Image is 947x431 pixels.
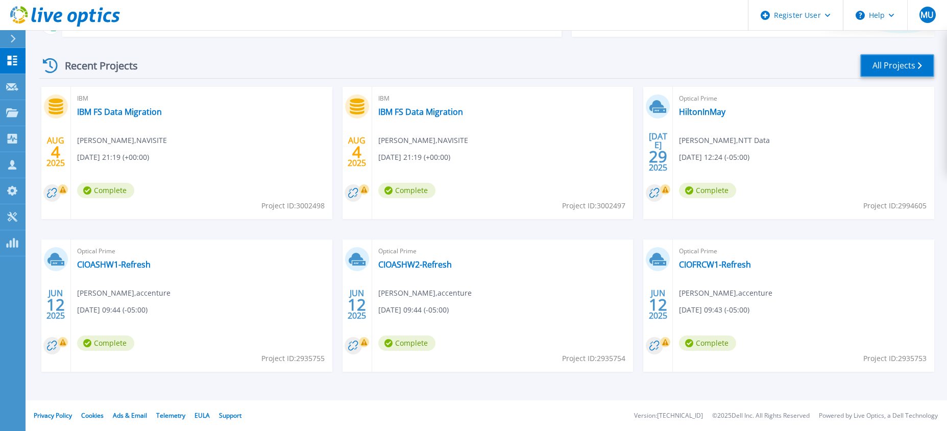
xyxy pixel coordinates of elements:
[679,107,725,117] a: HiltonInMay
[863,353,927,364] span: Project ID: 2935753
[378,246,627,257] span: Optical Prime
[77,183,134,198] span: Complete
[77,152,149,163] span: [DATE] 21:19 (+00:00)
[378,288,472,299] span: [PERSON_NAME] , accenture
[261,353,325,364] span: Project ID: 2935755
[648,133,668,171] div: [DATE] 2025
[679,288,772,299] span: [PERSON_NAME] , accenture
[77,304,148,316] span: [DATE] 09:44 (-05:00)
[920,11,934,19] span: MU
[860,54,934,77] a: All Projects
[348,300,366,309] span: 12
[378,152,450,163] span: [DATE] 21:19 (+00:00)
[156,411,185,420] a: Telemetry
[378,304,449,316] span: [DATE] 09:44 (-05:00)
[378,107,463,117] a: IBM FS Data Migration
[81,411,104,420] a: Cookies
[679,304,749,316] span: [DATE] 09:43 (-05:00)
[649,152,667,161] span: 29
[195,411,210,420] a: EULA
[712,413,810,419] li: © 2025 Dell Inc. All Rights Reserved
[46,300,65,309] span: 12
[46,133,65,171] div: AUG 2025
[51,148,60,156] span: 4
[819,413,938,419] li: Powered by Live Optics, a Dell Technology
[46,286,65,323] div: JUN 2025
[679,152,749,163] span: [DATE] 12:24 (-05:00)
[562,353,625,364] span: Project ID: 2935754
[863,200,927,211] span: Project ID: 2994605
[77,259,151,270] a: CIOASHW1-Refresh
[39,53,152,78] div: Recent Projects
[347,286,367,323] div: JUN 2025
[113,411,147,420] a: Ads & Email
[378,259,452,270] a: CIOASHW2-Refresh
[679,183,736,198] span: Complete
[352,148,361,156] span: 4
[77,107,162,117] a: IBM FS Data Migration
[378,183,435,198] span: Complete
[634,413,703,419] li: Version: [TECHNICAL_ID]
[347,133,367,171] div: AUG 2025
[649,300,667,309] span: 12
[77,336,134,351] span: Complete
[679,336,736,351] span: Complete
[77,135,167,146] span: [PERSON_NAME] , NAVISITE
[378,135,468,146] span: [PERSON_NAME] , NAVISITE
[648,286,668,323] div: JUN 2025
[77,288,171,299] span: [PERSON_NAME] , accenture
[34,411,72,420] a: Privacy Policy
[219,411,241,420] a: Support
[378,93,627,104] span: IBM
[679,135,770,146] span: [PERSON_NAME] , NTT Data
[679,259,751,270] a: CIOFRCW1-Refresh
[77,93,326,104] span: IBM
[562,200,625,211] span: Project ID: 3002497
[679,246,928,257] span: Optical Prime
[261,200,325,211] span: Project ID: 3002498
[679,93,928,104] span: Optical Prime
[378,336,435,351] span: Complete
[77,246,326,257] span: Optical Prime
